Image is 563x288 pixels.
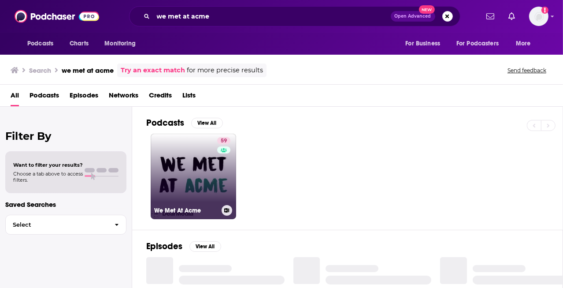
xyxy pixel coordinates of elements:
[505,9,519,24] a: Show notifications dropdown
[187,65,263,75] span: for more precise results
[182,88,196,106] a: Lists
[391,11,435,22] button: Open AdvancedNew
[529,7,548,26] button: Show profile menu
[6,222,107,228] span: Select
[146,117,184,128] h2: Podcasts
[149,88,172,106] a: Credits
[104,37,136,50] span: Monitoring
[191,118,223,128] button: View All
[64,35,94,52] a: Charts
[11,88,19,106] a: All
[129,6,460,26] div: Search podcasts, credits, & more...
[451,35,511,52] button: open menu
[456,37,499,50] span: For Podcasters
[395,14,431,19] span: Open Advanced
[146,241,182,252] h2: Episodes
[483,9,498,24] a: Show notifications dropdown
[529,7,548,26] img: User Profile
[153,9,391,23] input: Search podcasts, credits, & more...
[5,130,126,142] h2: Filter By
[29,66,51,75] h3: Search
[405,37,440,50] span: For Business
[5,215,126,235] button: Select
[15,8,99,25] img: Podchaser - Follow, Share and Rate Podcasts
[399,35,451,52] button: open menu
[529,7,548,26] span: Logged in as amandagibson
[98,35,147,52] button: open menu
[189,241,221,252] button: View All
[505,67,549,74] button: Send feedback
[13,162,83,168] span: Want to filter your results?
[151,134,236,219] a: 59We Met At Acme
[70,37,89,50] span: Charts
[27,37,53,50] span: Podcasts
[510,35,542,52] button: open menu
[70,88,98,106] a: Episodes
[146,117,223,128] a: PodcastsView All
[5,200,126,209] p: Saved Searches
[419,5,435,14] span: New
[146,241,221,252] a: EpisodesView All
[217,137,230,144] a: 59
[154,207,218,214] h3: We Met At Acme
[541,7,548,14] svg: Add a profile image
[121,65,185,75] a: Try an exact match
[13,171,83,183] span: Choose a tab above to access filters.
[221,137,227,146] span: 59
[30,88,59,106] a: Podcasts
[21,35,65,52] button: open menu
[109,88,138,106] a: Networks
[516,37,531,50] span: More
[62,66,114,75] h3: we met at acme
